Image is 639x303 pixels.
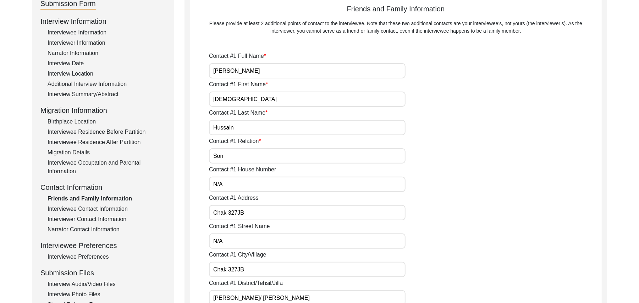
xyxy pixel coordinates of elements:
[48,253,165,261] div: Interviewee Preferences
[209,80,268,89] label: Contact #1 First Name
[48,39,165,47] div: Interviewer Information
[48,215,165,224] div: Interviewer Contact Information
[48,280,165,288] div: Interview Audio/Video Files
[40,268,165,278] div: Submission Files
[209,52,266,60] label: Contact #1 Full Name
[40,16,165,27] div: Interview Information
[48,148,165,157] div: Migration Details
[209,165,276,174] label: Contact #1 House Number
[208,20,584,35] div: Please provide at least 2 additional points of contact to the interviewee. Note that these two ad...
[209,250,266,259] label: Contact #1 City/Village
[48,290,165,299] div: Interview Photo Files
[40,182,165,193] div: Contact Information
[48,117,165,126] div: Birthplace Location
[40,240,165,251] div: Interviewee Preferences
[190,4,602,35] div: Friends and Family Information
[48,138,165,147] div: Interviewee Residence After Partition
[48,194,165,203] div: Friends and Family Information
[209,194,259,202] label: Contact #1 Address
[40,105,165,116] div: Migration Information
[48,49,165,57] div: Narrator Information
[48,159,165,176] div: Interviewee Occupation and Parental Information
[209,109,268,117] label: Contact #1 Last Name
[48,70,165,78] div: Interview Location
[48,90,165,99] div: Interview Summary/Abstract
[209,137,261,145] label: Contact #1 Relation
[48,225,165,234] div: Narrator Contact Information
[48,80,165,88] div: Additional Interview Information
[209,222,270,231] label: Contact #1 Street Name
[209,279,283,287] label: Contact #1 District/Tehsil/Jilla
[48,59,165,68] div: Interview Date
[48,128,165,136] div: Interviewee Residence Before Partition
[48,28,165,37] div: Interviewee Information
[48,205,165,213] div: Interviewee Contact Information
